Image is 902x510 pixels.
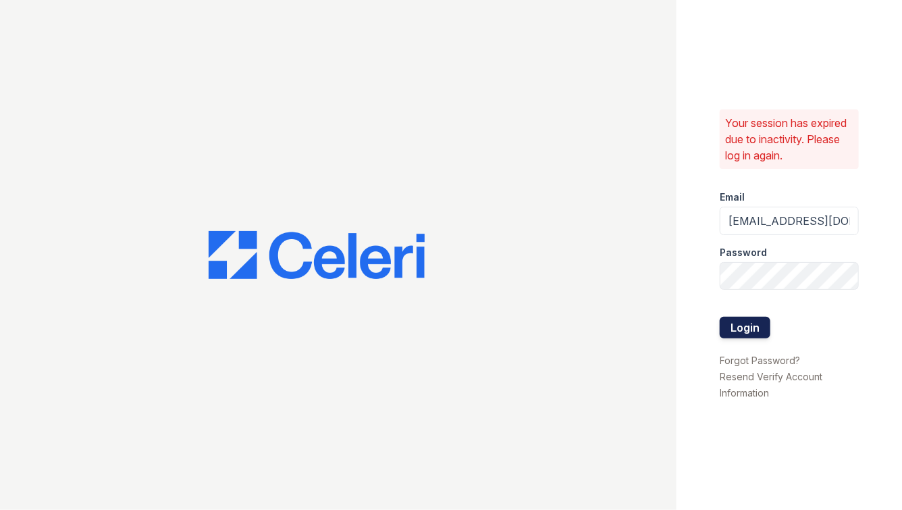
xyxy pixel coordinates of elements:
label: Email [720,190,745,204]
button: Login [720,317,770,338]
a: Forgot Password? [720,355,800,366]
a: Resend Verify Account Information [720,371,822,399]
label: Password [720,246,767,259]
img: CE_Logo_Blue-a8612792a0a2168367f1c8372b55b34899dd931a85d93a1a3d3e32e68fde9ad4.png [209,231,425,280]
p: Your session has expired due to inactivity. Please log in again. [725,115,853,163]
